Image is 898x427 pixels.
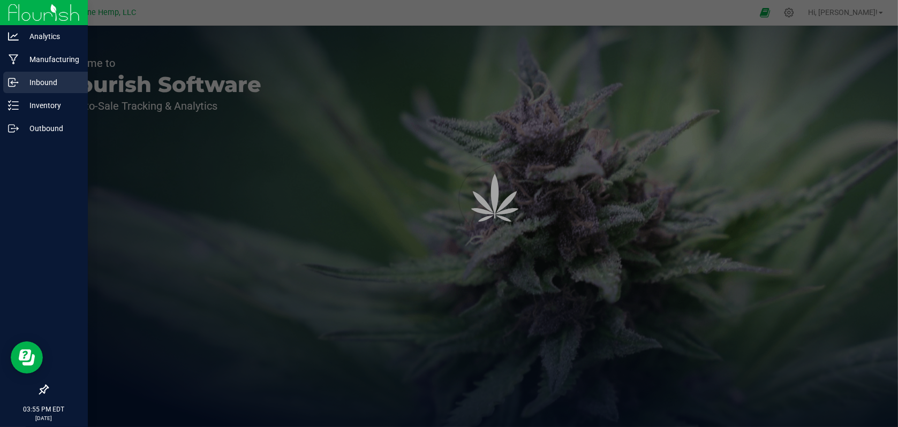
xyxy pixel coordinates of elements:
inline-svg: Analytics [8,31,19,42]
p: Manufacturing [19,53,83,66]
p: 03:55 PM EDT [5,405,83,414]
inline-svg: Inventory [8,100,19,111]
p: Inbound [19,76,83,89]
p: [DATE] [5,414,83,422]
p: Inventory [19,99,83,112]
inline-svg: Manufacturing [8,54,19,65]
p: Analytics [19,30,83,43]
inline-svg: Outbound [8,123,19,134]
iframe: Resource center [11,341,43,373]
inline-svg: Inbound [8,77,19,88]
p: Outbound [19,122,83,135]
